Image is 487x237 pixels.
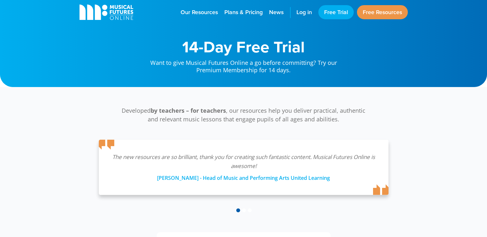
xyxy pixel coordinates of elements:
[224,8,263,17] span: Plans & Pricing
[118,106,369,124] p: Developed , our resources help you deliver practical, authentic and relevant music lessons that e...
[144,39,343,55] h1: 14-Day Free Trial
[181,8,218,17] span: Our Resources
[357,5,408,19] a: Free Resources
[144,55,343,74] p: Want to give Musical Futures Online a go before committing? Try our Premium Membership for 14 days.
[269,8,284,17] span: News
[296,8,312,17] span: Log in
[112,153,376,171] p: The new resources are so brilliant, thank you for creating such fantastic content. Musical Future...
[151,107,226,114] strong: by teachers – for teachers
[112,171,376,182] div: [PERSON_NAME] - Head of Music and Performing Arts United Learning
[318,5,354,19] a: Free Trial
